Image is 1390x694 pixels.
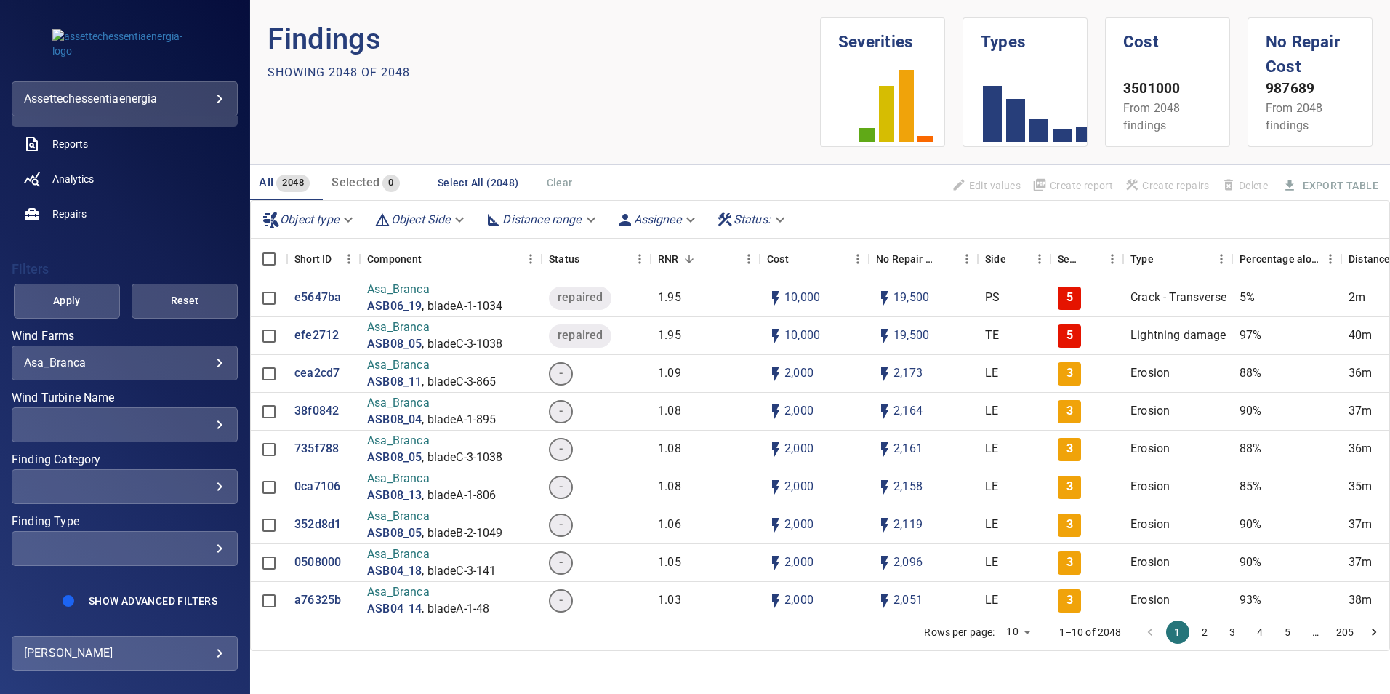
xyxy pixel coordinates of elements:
[382,175,399,191] span: 0
[12,407,238,442] div: Wind Turbine Name
[422,601,489,618] p: , bladeA-1-48
[12,81,238,116] div: assettechessentiaenergia
[876,592,893,610] svg: Auto impact
[1130,239,1154,279] div: Type
[1304,625,1327,639] div: …
[294,554,341,571] a: 0508000
[280,212,339,226] em: Object type
[368,207,474,232] div: Object Side
[789,249,809,269] button: Sort
[360,239,542,279] div: Component
[1240,441,1261,458] p: 88%
[956,248,978,270] button: Menu
[710,207,794,232] div: Status:
[767,239,789,279] div: The base labour and equipment costs to repair the finding. Does not include the loss of productio...
[1130,290,1226,306] p: Crack - Transverse
[1240,554,1261,571] p: 90%
[479,207,604,232] div: Distance range
[150,292,220,310] span: Reset
[259,175,273,189] span: All
[1123,18,1212,55] h1: Cost
[549,239,579,279] div: Status
[12,127,238,161] a: reports noActive
[550,365,571,382] span: -
[893,365,923,382] p: 2,173
[1059,625,1122,639] p: 1–10 of 2048
[611,207,704,232] div: Assignee
[784,592,813,609] p: 2,000
[12,531,238,566] div: Finding Type
[367,239,422,279] div: Component
[893,479,923,495] p: 2,158
[1349,327,1372,344] p: 40m
[985,290,1000,306] p: PS
[658,239,678,279] div: Repair Now Ratio: The ratio of the additional incurred cost of repair in 1 year and the cost of r...
[1066,554,1073,571] p: 3
[658,441,681,458] p: 1.08
[876,365,893,383] svg: Auto impact
[14,284,120,319] button: Apply
[629,248,651,270] button: Menu
[1349,365,1372,382] p: 36m
[549,290,611,306] span: repaired
[12,330,238,342] label: Wind Farms
[367,584,489,601] p: Asa_Branca
[422,487,496,504] p: , bladeA-1-806
[294,239,332,279] div: Short ID
[1130,479,1170,495] p: Erosion
[1136,621,1388,644] nav: pagination navigation
[549,327,611,344] span: repaired
[367,395,496,412] p: Asa_Branca
[294,441,339,458] a: 735f788
[294,290,341,306] a: e5647ba
[847,248,869,270] button: Menu
[367,336,422,353] p: ASB08_05
[422,563,496,580] p: , bladeC-3-141
[24,642,225,665] div: [PERSON_NAME]
[767,516,784,534] svg: Auto cost
[367,450,422,466] p: ASB08_05
[784,290,820,306] p: 10,000
[294,327,339,344] p: efe2712
[502,212,581,226] em: Distance range
[893,516,923,533] p: 2,119
[876,516,893,534] svg: Auto impact
[946,173,1027,198] span: Findings that are included in repair orders will not be updated
[294,592,341,609] a: a76325b
[550,554,571,571] span: -
[132,284,238,319] button: Reset
[1232,239,1341,279] div: Percentage along
[294,403,339,420] a: 38f0842
[658,365,681,382] p: 1.09
[981,18,1069,55] h1: Types
[1319,248,1341,270] button: Menu
[978,239,1050,279] div: Side
[1266,18,1354,79] h1: No Repair Cost
[893,290,929,306] p: 19,500
[367,487,422,504] p: ASB08_13
[367,298,422,315] a: ASB06_19
[422,249,443,269] button: Sort
[1130,441,1170,458] p: Erosion
[1123,101,1180,132] span: From 2048 findings
[1081,249,1101,269] button: Sort
[52,207,87,221] span: Repairs
[367,601,422,618] p: ASB04_14
[367,563,422,580] a: ASB04_18
[1240,403,1261,420] p: 90%
[784,403,813,420] p: 2,000
[367,319,502,336] p: Asa_Branca
[550,479,571,495] span: -
[985,479,998,495] p: LE
[876,554,893,572] svg: Auto impact
[52,137,88,151] span: Reports
[12,262,238,276] h4: Filters
[542,239,651,279] div: Status
[767,554,784,572] svg: Auto cost
[1332,621,1358,644] button: Go to page 205
[367,433,502,450] p: Asa_Branca
[985,403,998,420] p: LE
[1066,479,1073,495] p: 3
[1066,403,1073,420] p: 3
